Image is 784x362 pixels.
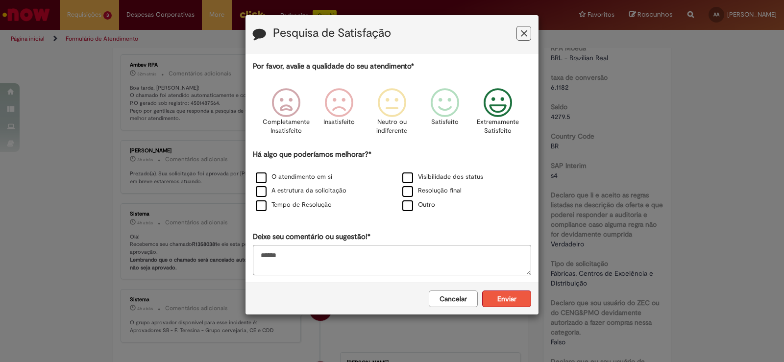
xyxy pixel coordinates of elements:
div: Satisfeito [420,81,470,148]
p: Satisfeito [431,118,459,127]
button: Cancelar [429,290,478,307]
label: Por favor, avalie a qualidade do seu atendimento* [253,61,414,72]
label: Visibilidade dos status [402,172,483,182]
div: Extremamente Satisfeito [473,81,523,148]
div: Há algo que poderíamos melhorar?* [253,149,531,213]
label: O atendimento em si [256,172,332,182]
p: Neutro ou indiferente [374,118,410,136]
label: Resolução final [402,186,462,195]
p: Insatisfeito [323,118,355,127]
p: Extremamente Satisfeito [477,118,519,136]
label: Pesquisa de Satisfação [273,27,391,40]
div: Neutro ou indiferente [367,81,417,148]
p: Completamente Insatisfeito [263,118,310,136]
div: Insatisfeito [314,81,364,148]
div: Completamente Insatisfeito [261,81,311,148]
label: Deixe seu comentário ou sugestão!* [253,232,370,242]
label: Tempo de Resolução [256,200,332,210]
label: Outro [402,200,435,210]
label: A estrutura da solicitação [256,186,346,195]
button: Enviar [482,290,531,307]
